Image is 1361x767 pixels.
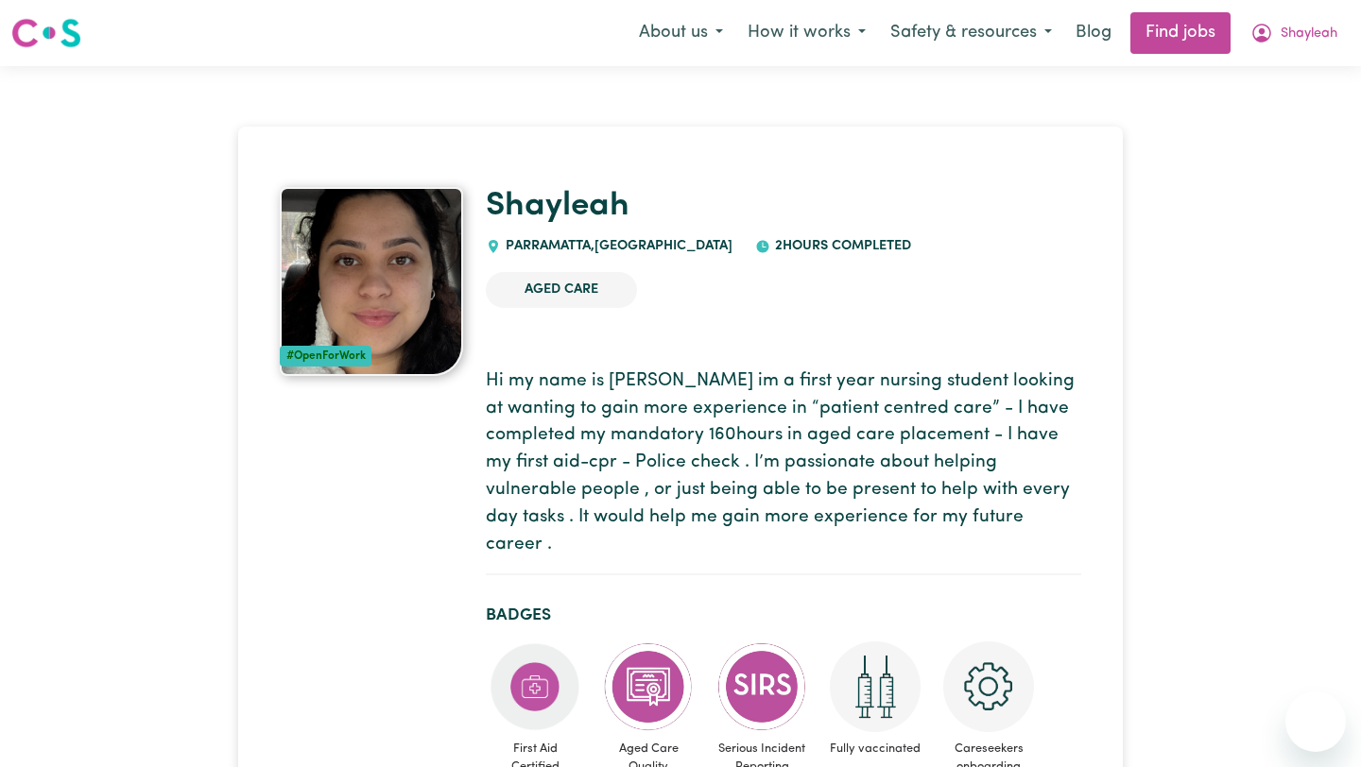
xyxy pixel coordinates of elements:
img: Careseekers logo [11,16,81,50]
button: About us [627,13,735,53]
img: Shayleah [280,187,463,376]
img: CS Academy: Careseekers Onboarding course completed [943,641,1034,732]
span: PARRAMATTA , [GEOGRAPHIC_DATA] [501,239,732,253]
a: Blog [1064,12,1123,54]
a: Find jobs [1130,12,1231,54]
a: Careseekers logo [11,11,81,55]
div: #OpenForWork [280,346,371,366]
p: Hi my name is [PERSON_NAME] im a first year nursing student looking at wanting to gain more exper... [486,368,1081,559]
span: Shayleah [1281,24,1337,44]
button: My Account [1238,13,1350,53]
img: Care and support worker has received 2 doses of COVID-19 vaccine [830,641,921,732]
a: Shayleah [486,190,629,223]
img: CS Academy: Serious Incident Reporting Scheme course completed [716,641,807,732]
img: CS Academy: Aged Care Quality Standards & Code of Conduct course completed [603,641,694,732]
span: 2 hours completed [770,239,911,253]
li: Aged Care [486,272,637,308]
button: Safety & resources [878,13,1064,53]
a: Shayleah's profile picture'#OpenForWork [280,187,463,376]
img: Care and support worker has completed First Aid Certification [490,641,580,732]
span: Fully vaccinated [826,732,924,765]
button: How it works [735,13,878,53]
iframe: Button to launch messaging window [1285,691,1346,752]
h2: Badges [486,605,1081,625]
